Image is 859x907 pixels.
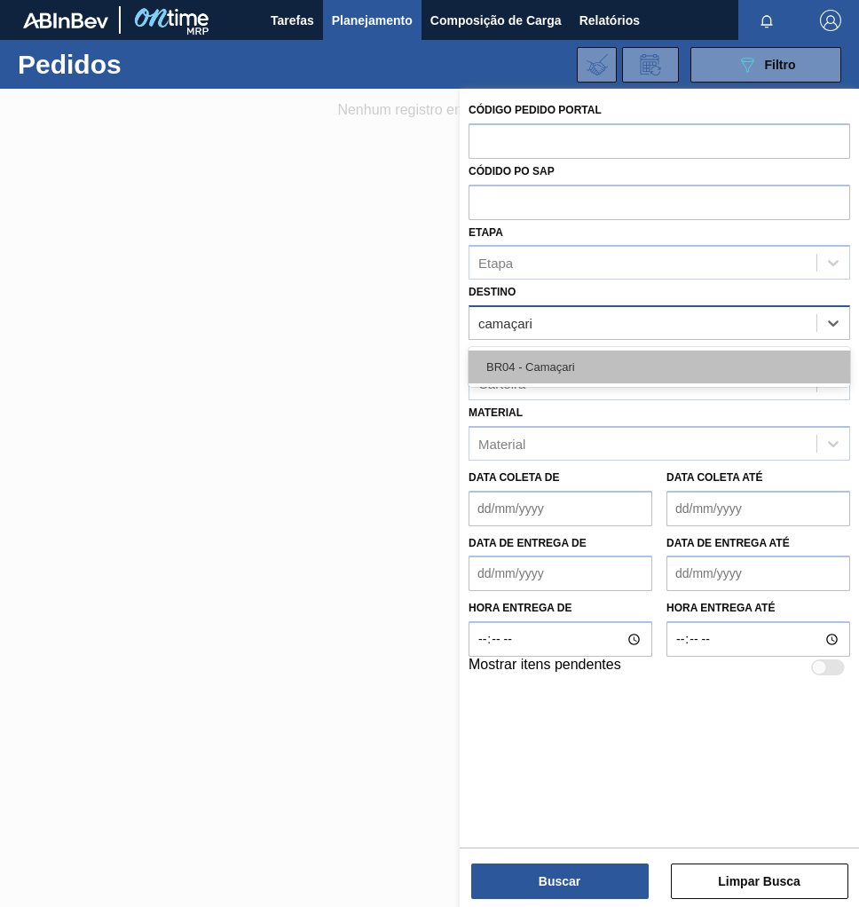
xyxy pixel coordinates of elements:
[469,491,652,526] input: dd/mm/yyyy
[469,346,524,359] label: Carteira
[666,556,850,591] input: dd/mm/yyyy
[690,47,841,83] button: Filtro
[666,595,850,621] label: Hora entrega até
[478,436,525,451] div: Material
[738,8,795,33] button: Notificações
[23,12,108,28] img: TNhmsLtSVTkK8tSr43FrP2fwEKptu5GPRR3wAAAABJRU5ErkJggg==
[469,537,587,549] label: Data de Entrega de
[469,657,621,678] label: Mostrar itens pendentes
[666,537,790,549] label: Data de Entrega até
[666,471,762,484] label: Data coleta até
[469,351,850,383] div: BR04 - Camaçari
[469,226,503,239] label: Etapa
[469,406,523,419] label: Material
[469,556,652,591] input: dd/mm/yyyy
[469,165,555,177] label: Códido PO SAP
[469,286,516,298] label: Destino
[765,58,796,72] span: Filtro
[577,47,617,83] div: Importar Negociações dos Pedidos
[469,104,602,116] label: Código Pedido Portal
[271,10,314,31] span: Tarefas
[622,47,679,83] div: Solicitação de Revisão de Pedidos
[430,10,562,31] span: Composição de Carga
[666,491,850,526] input: dd/mm/yyyy
[469,595,652,621] label: Hora entrega de
[820,10,841,31] img: Logout
[579,10,640,31] span: Relatórios
[469,471,559,484] label: Data coleta de
[478,256,513,271] div: Etapa
[18,54,247,75] h1: Pedidos
[332,10,413,31] span: Planejamento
